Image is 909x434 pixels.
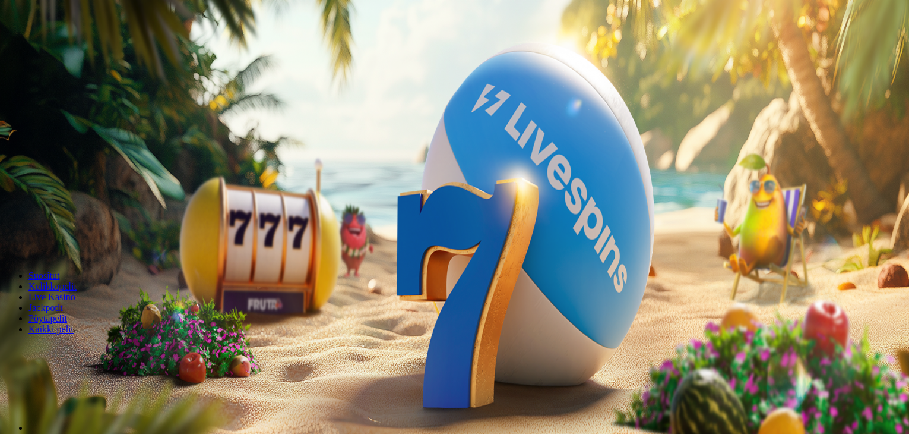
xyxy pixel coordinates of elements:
[28,313,67,323] span: Pöytäpelit
[5,250,904,357] header: Lobby
[28,324,74,334] span: Kaikki pelit
[28,281,77,291] span: Kolikkopelit
[28,303,63,313] span: Jackpotit
[28,271,59,281] span: Suositut
[5,250,904,335] nav: Lobby
[28,292,75,302] span: Live Kasino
